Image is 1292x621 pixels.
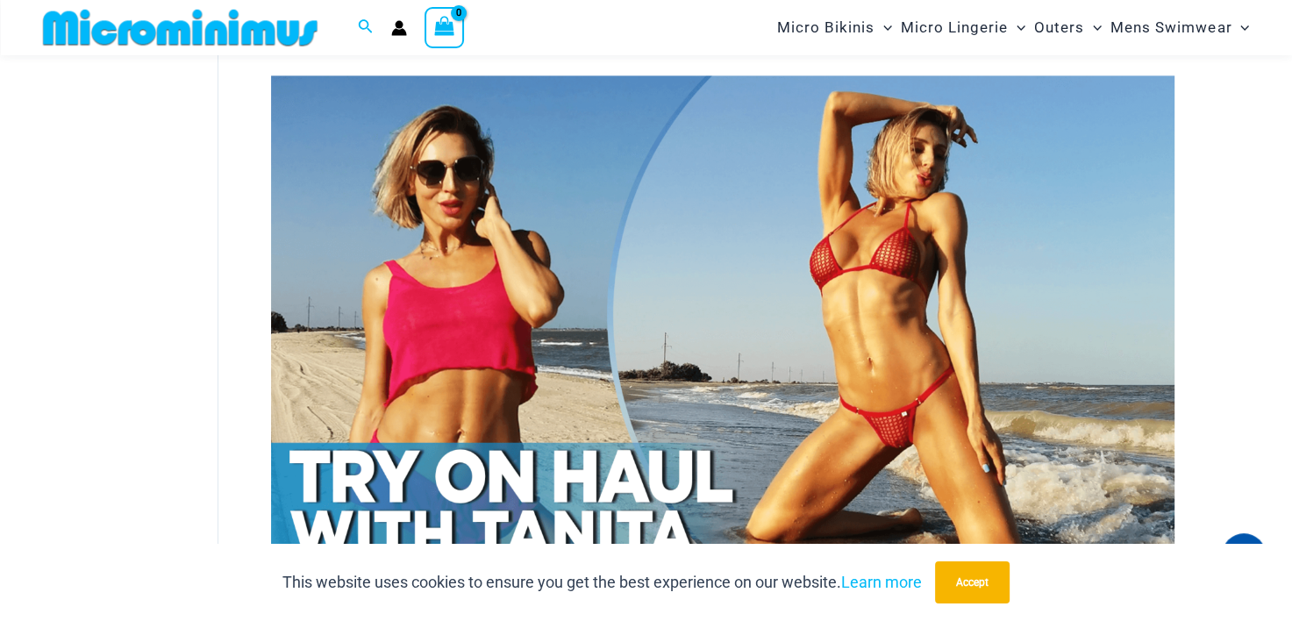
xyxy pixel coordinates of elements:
[773,5,896,50] a: Micro BikinisMenu ToggleMenu Toggle
[391,20,407,36] a: Account icon link
[1106,5,1253,50] a: Mens SwimwearMenu ToggleMenu Toggle
[874,5,892,50] span: Menu Toggle
[1110,5,1231,50] span: Mens Swimwear
[271,75,1174,583] img: TANITA v1 YT BLOG Thumbnail
[425,7,465,47] a: View Shopping Cart, empty
[770,3,1257,53] nav: Site Navigation
[1034,5,1084,50] span: Outers
[1008,5,1025,50] span: Menu Toggle
[935,561,1010,603] button: Accept
[282,569,922,596] p: This website uses cookies to ensure you get the best experience on our website.
[901,5,1008,50] span: Micro Lingerie
[1084,5,1102,50] span: Menu Toggle
[896,5,1030,50] a: Micro LingerieMenu ToggleMenu Toggle
[777,5,874,50] span: Micro Bikinis
[36,8,325,47] img: MM SHOP LOGO FLAT
[1030,5,1106,50] a: OutersMenu ToggleMenu Toggle
[358,17,374,39] a: Search icon link
[841,573,922,591] a: Learn more
[1231,5,1249,50] span: Menu Toggle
